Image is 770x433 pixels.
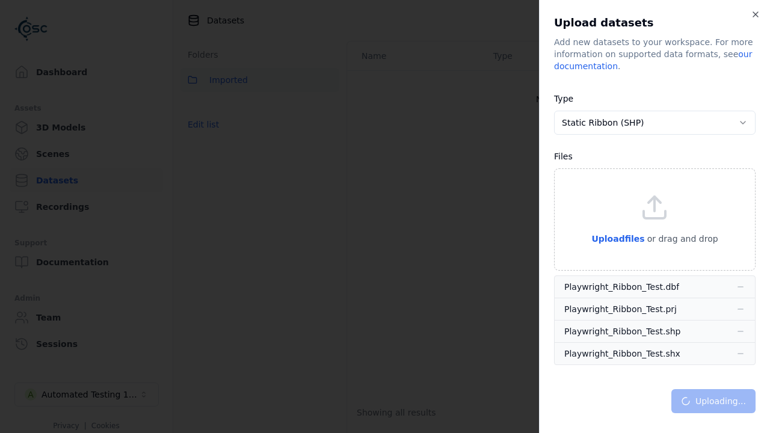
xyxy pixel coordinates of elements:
[554,94,573,103] label: Type
[554,36,756,72] div: Add new datasets to your workspace. For more information on supported data formats, see .
[591,234,644,244] span: Upload files
[564,348,680,360] div: Playwright_Ribbon_Test.shx
[564,325,680,337] div: Playwright_Ribbon_Test.shp
[564,281,679,293] div: Playwright_Ribbon_Test.dbf
[554,152,573,161] label: Files
[564,303,677,315] div: Playwright_Ribbon_Test.prj
[645,232,718,246] p: or drag and drop
[554,14,756,31] h2: Upload datasets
